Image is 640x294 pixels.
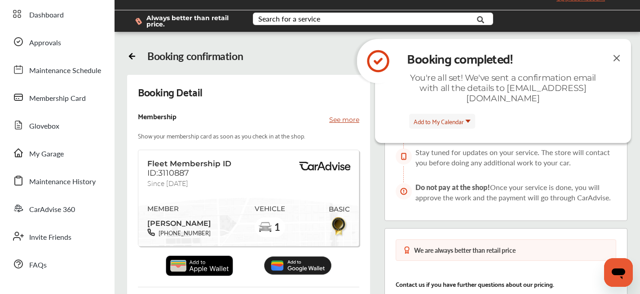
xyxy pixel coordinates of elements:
span: 1 [274,221,280,233]
img: medal-badge-icon.048288b6.svg [403,246,410,254]
p: Contact us if you have further questions about our pricing. [396,279,554,289]
span: MEMBER [147,205,211,213]
span: Approvals [29,37,61,49]
span: Stay tuned for updates on your service. The store will contact you before doing any additional wo... [415,147,610,168]
p: See more [329,115,359,124]
span: Add to My Calendar [414,116,464,126]
span: My Garage [29,148,64,160]
span: Maintenance History [29,176,96,188]
span: Do not pay at the shop! [415,183,490,191]
div: Search for a service [258,15,320,22]
span: Once your service is done, you will approve the work and the payment will go through CarAdvise. [415,182,611,203]
div: You're all set! We've sent a confirmation email with all the details to [EMAIL_ADDRESS][DOMAIN_NAME] [402,73,604,104]
span: Maintenance Schedule [29,65,101,77]
img: icon-check-circle.92f6e2ec.svg [357,39,399,83]
span: VEHICLE [255,205,285,213]
span: ID:3110887 [147,168,189,178]
a: My Garage [8,141,106,164]
span: Glovebox [29,121,59,132]
a: Maintenance Schedule [8,58,106,81]
span: Membership Card [29,93,86,104]
span: Fleet Membership ID [147,159,231,168]
span: Since [DATE] [147,178,188,186]
a: FAQs [8,252,106,276]
img: car-basic.192fe7b4.svg [258,220,273,235]
img: BasicBadge.31956f0b.svg [329,216,349,237]
button: Add to My Calendar [409,114,475,129]
a: Glovebox [8,113,106,137]
span: FAQs [29,259,47,271]
a: Invite Friends [8,225,106,248]
span: CarAdvise 360 [29,204,75,216]
div: Booking confirmation [147,50,243,62]
span: [PERSON_NAME] [147,216,211,229]
iframe: Button to launch messaging window [604,258,633,287]
div: Booking Detail [138,86,203,98]
span: [PHONE_NUMBER] [155,229,211,237]
img: phone-black.37208b07.svg [147,229,155,236]
img: Add_to_Apple_Wallet.1c29cb02.svg [166,255,233,276]
a: Dashboard [8,2,106,26]
div: Booking completed! [407,47,599,69]
a: Membership Card [8,86,106,109]
a: CarAdvise 360 [8,197,106,220]
div: We are always better than retail price [414,247,516,253]
span: Invite Friends [29,232,71,243]
a: Maintenance History [8,169,106,192]
img: close-icon.a004319c.svg [611,52,622,64]
a: Approvals [8,30,106,53]
p: Show your membership card as soon as you check in at the shop. [138,130,305,141]
span: Dashboard [29,9,64,21]
span: Always better than retail price. [146,15,238,27]
img: Add_to_Google_Wallet.5c177d4c.svg [264,256,331,275]
img: dollor_label_vector.a70140d1.svg [135,17,142,25]
span: BASIC [329,205,350,213]
img: BasicPremiumLogo.8d547ee0.svg [298,162,352,171]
